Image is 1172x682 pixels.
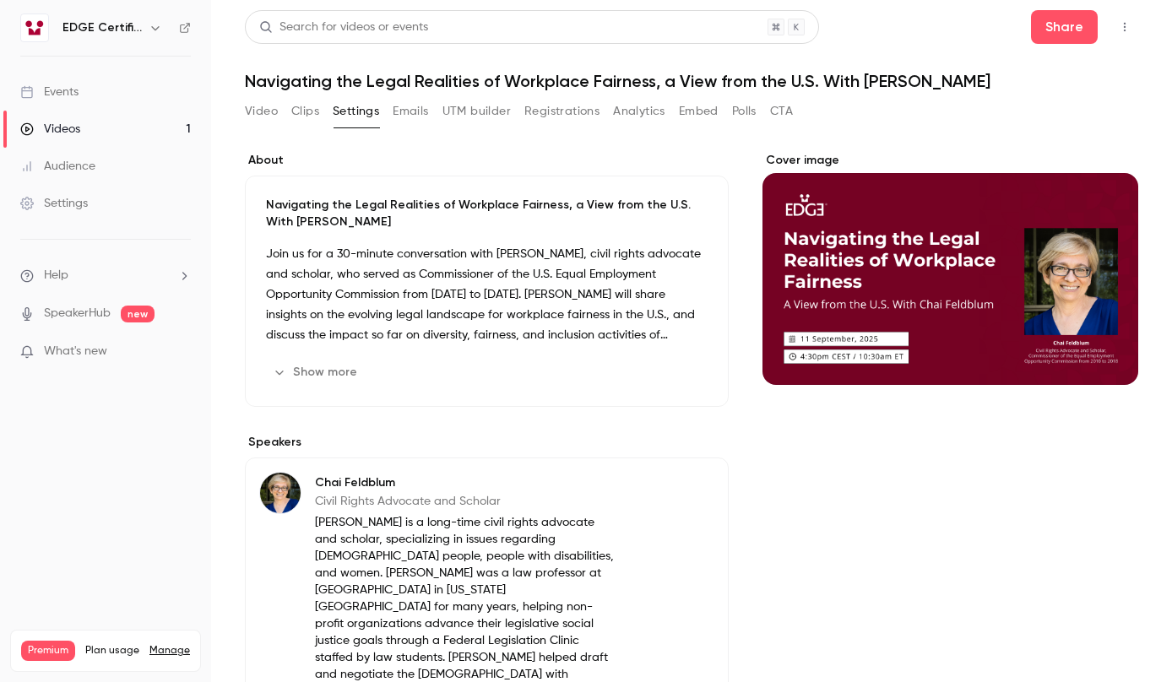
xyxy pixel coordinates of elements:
div: Videos [20,121,80,138]
a: SpeakerHub [44,305,111,322]
p: Chai Feldblum [315,474,619,491]
span: Plan usage [85,644,139,658]
img: Chai Feldblum [260,473,301,513]
label: About [245,152,729,169]
button: Show more [266,359,367,386]
span: What's new [44,343,107,360]
button: Settings [333,98,379,125]
div: Events [20,84,79,100]
button: CTA [770,98,793,125]
div: Domain Overview [64,100,151,111]
label: Speakers [245,434,729,451]
div: v 4.0.25 [47,27,83,41]
img: logo_orange.svg [27,27,41,41]
button: UTM builder [442,98,511,125]
p: Civil Rights Advocate and Scholar [315,493,619,510]
a: Manage [149,644,190,658]
p: Join us for a 30-minute conversation with [PERSON_NAME], civil rights advocate and scholar, who s... [266,244,708,345]
p: Navigating the Legal Realities of Workplace Fairness, a View from the U.S. With [PERSON_NAME] [266,197,708,230]
iframe: Noticeable Trigger [171,344,191,360]
img: tab_domain_overview_orange.svg [46,98,59,111]
div: Search for videos or events [259,19,428,36]
button: Video [245,98,278,125]
div: Domain: [DOMAIN_NAME] [44,44,186,57]
label: Cover image [762,152,1138,169]
button: Registrations [524,98,600,125]
section: Cover image [762,152,1138,385]
img: website_grey.svg [27,44,41,57]
div: Settings [20,195,88,212]
img: tab_keywords_by_traffic_grey.svg [168,98,182,111]
div: Audience [20,158,95,175]
button: Share [1031,10,1098,44]
button: Embed [679,98,719,125]
button: Analytics [613,98,665,125]
button: Polls [732,98,757,125]
span: Help [44,267,68,284]
button: Top Bar Actions [1111,14,1138,41]
button: Emails [393,98,428,125]
div: Keywords by Traffic [187,100,285,111]
button: Clips [291,98,319,125]
li: help-dropdown-opener [20,267,191,284]
span: new [121,306,155,322]
h6: EDGE Certification [62,19,142,36]
h1: Navigating the Legal Realities of Workplace Fairness, a View from the U.S. With [PERSON_NAME] [245,71,1138,91]
img: EDGE Certification [21,14,48,41]
span: Premium [21,641,75,661]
